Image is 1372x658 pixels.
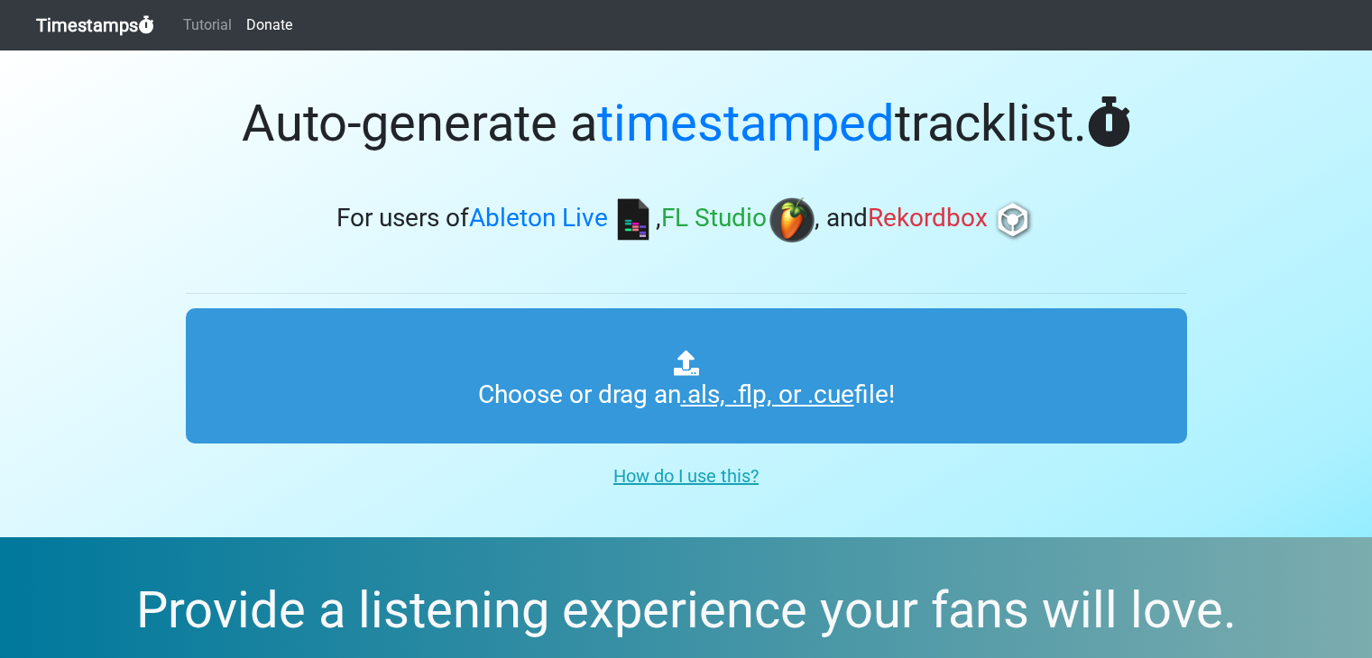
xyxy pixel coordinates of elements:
h1: Auto-generate a tracklist. [186,94,1187,154]
h3: For users of , , and [186,197,1187,242]
h2: Provide a listening experience your fans will love. [43,580,1329,641]
span: timestamped [597,94,895,153]
img: fl.png [769,197,815,242]
a: Donate [239,7,299,43]
img: ableton.png [611,197,656,242]
span: Ableton Live [469,204,608,233]
a: Tutorial [176,7,239,43]
span: Rekordbox [868,204,988,233]
span: FL Studio [661,204,767,233]
u: How do I use this? [613,465,759,487]
a: Timestamps [36,7,154,43]
img: rb.png [990,197,1036,242]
